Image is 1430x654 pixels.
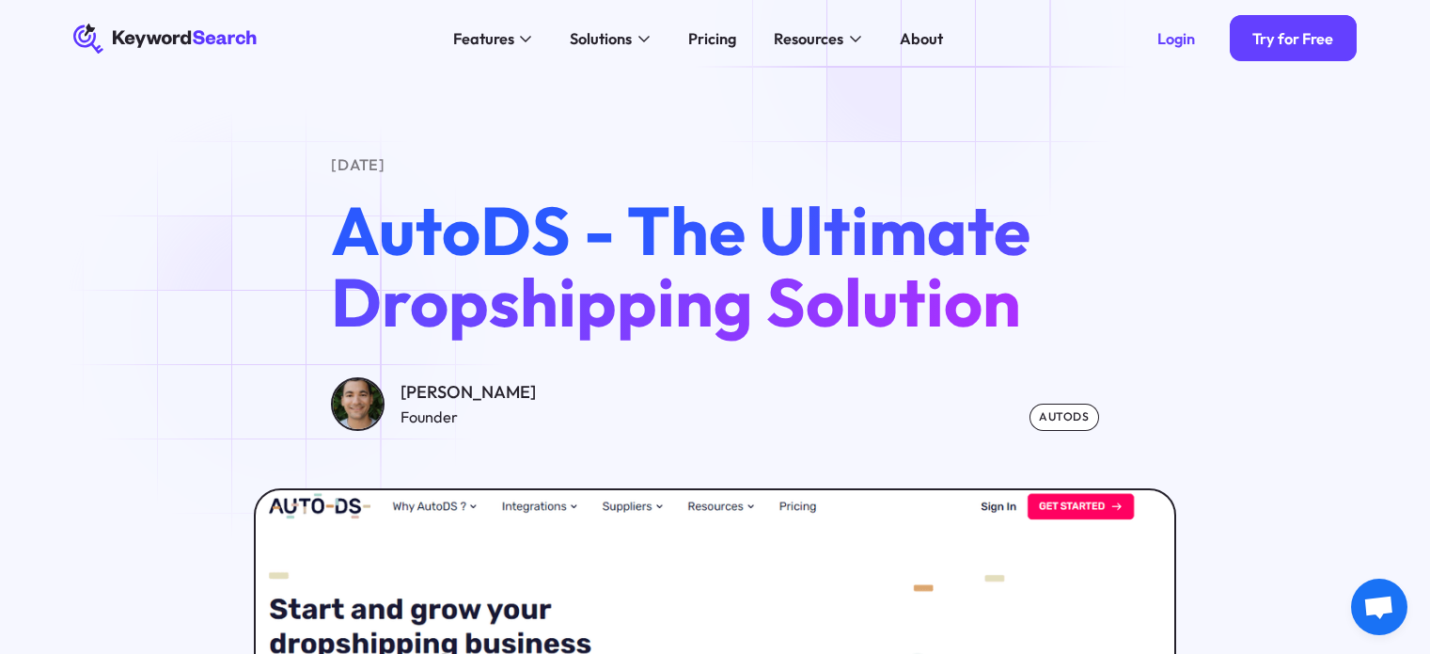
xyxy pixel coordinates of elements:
[453,27,514,51] div: Features
[401,406,536,429] div: Founder
[401,379,536,407] div: [PERSON_NAME]
[1252,29,1333,48] div: Try for Free
[331,153,1099,177] div: [DATE]
[1230,15,1357,61] a: Try for Free
[688,27,736,51] div: Pricing
[331,188,1030,344] span: AutoDS - The Ultimate Dropshipping Solution
[900,27,943,51] div: About
[676,24,747,55] a: Pricing
[1029,404,1099,431] div: AutoDS
[1157,29,1195,48] div: Login
[774,27,843,51] div: Resources
[888,24,954,55] a: About
[1134,15,1218,61] a: Login
[570,27,632,51] div: Solutions
[1351,579,1407,635] a: Open chat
